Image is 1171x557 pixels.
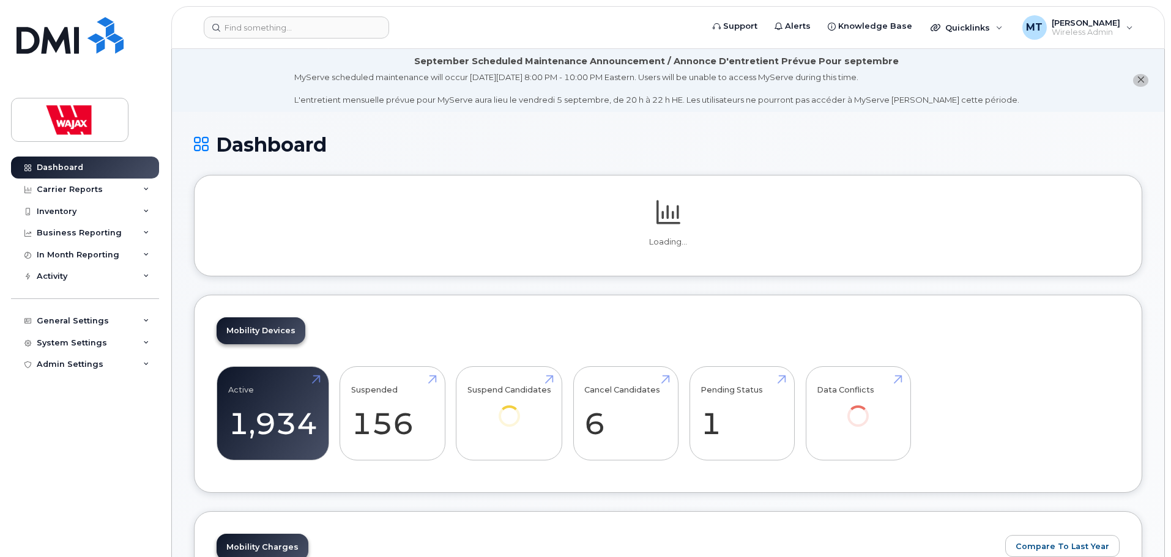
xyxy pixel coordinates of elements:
a: Data Conflicts [817,373,899,443]
div: MyServe scheduled maintenance will occur [DATE][DATE] 8:00 PM - 10:00 PM Eastern. Users will be u... [294,72,1019,106]
a: Suspended 156 [351,373,434,454]
a: Active 1,934 [228,373,318,454]
h1: Dashboard [194,134,1142,155]
a: Suspend Candidates [467,373,551,443]
div: September Scheduled Maintenance Announcement / Annonce D'entretient Prévue Pour septembre [414,55,899,68]
a: Mobility Devices [217,317,305,344]
button: Compare To Last Year [1005,535,1120,557]
span: Compare To Last Year [1016,540,1109,552]
p: Loading... [217,237,1120,248]
a: Pending Status 1 [701,373,783,454]
a: Cancel Candidates 6 [584,373,667,454]
button: close notification [1133,74,1148,87]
